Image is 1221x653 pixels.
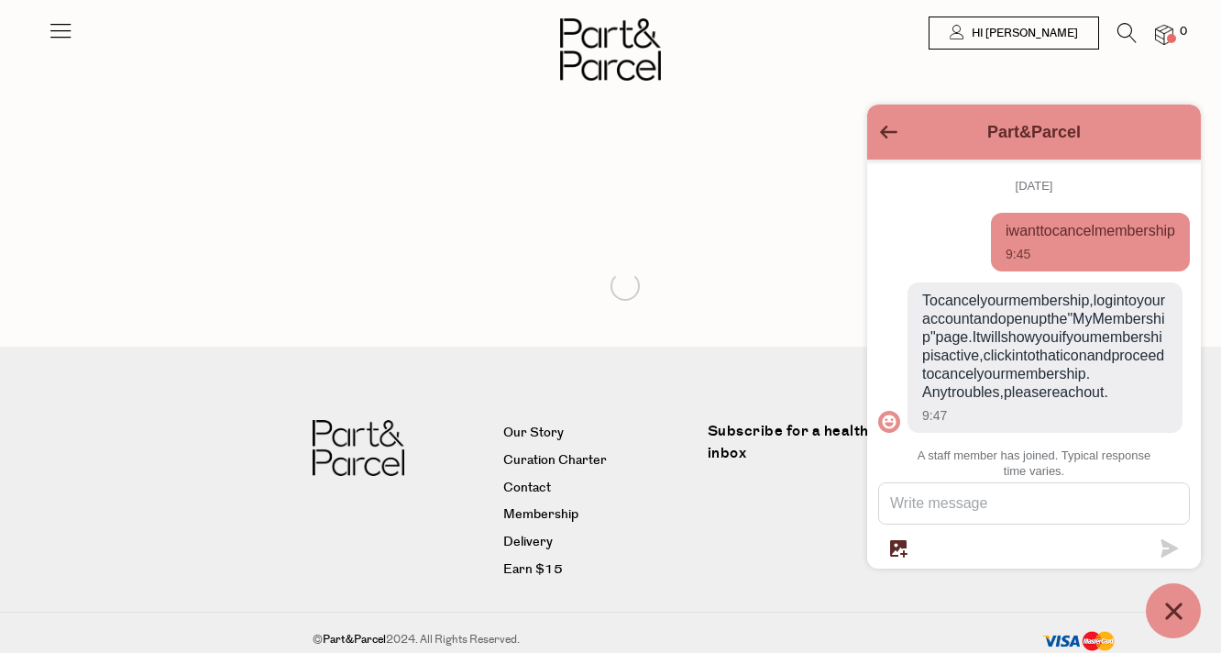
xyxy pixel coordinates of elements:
a: Membership [503,504,694,526]
a: Earn $15 [503,559,694,581]
b: Part&Parcel [323,632,386,647]
div: © 2024. All Rights Reserved. [285,631,939,649]
a: Contact [503,478,694,500]
a: Curation Charter [503,450,694,472]
a: Delivery [503,532,694,554]
img: payment-methods.png [1042,631,1116,652]
img: Part&Parcel [313,420,404,476]
span: 0 [1175,24,1192,40]
img: Part&Parcel [560,18,661,81]
a: 0 [1155,25,1173,44]
a: Our Story [503,423,694,445]
inbox-online-store-chat: Shopify online store chat [862,105,1206,638]
label: Subscribe for a healthier inbox [708,420,926,478]
span: Hi [PERSON_NAME] [967,26,1078,41]
a: Hi [PERSON_NAME] [929,17,1099,50]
